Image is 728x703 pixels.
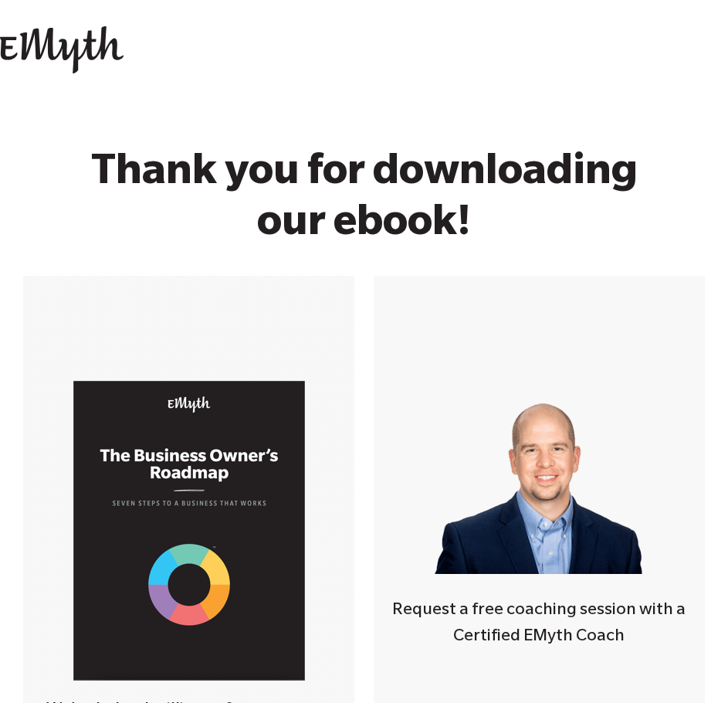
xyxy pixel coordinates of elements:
h1: Thank you for downloading our ebook! [69,151,659,253]
h4: Request a free coaching session with a Certified EMyth Coach [374,599,705,650]
img: Smart-business-coach.png [428,374,650,574]
img: Business Owners Roadmap Cover [73,381,305,681]
iframe: Chat Widget [651,629,728,703]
